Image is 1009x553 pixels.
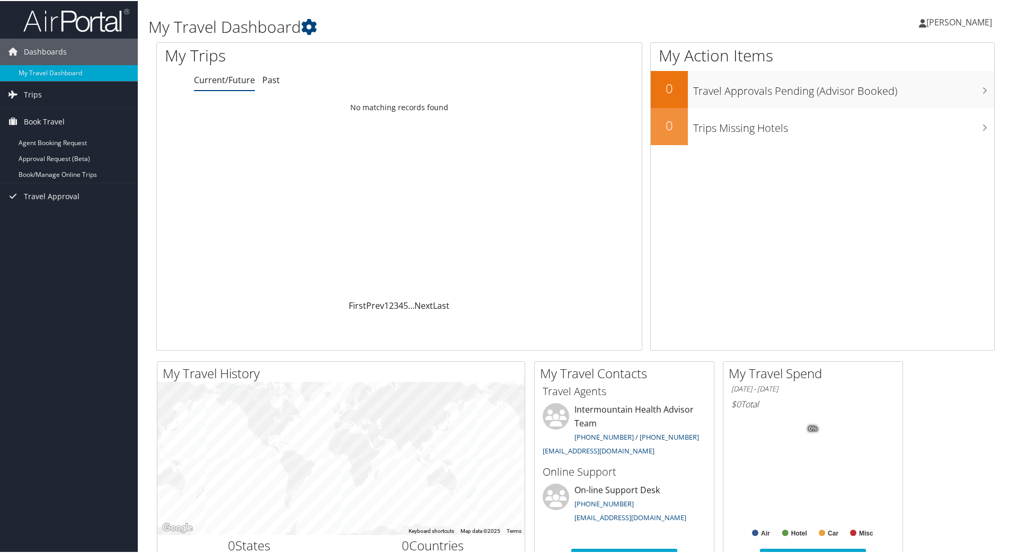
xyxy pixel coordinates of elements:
a: 3 [394,299,399,310]
text: Hotel [791,529,807,536]
a: 1 [384,299,389,310]
a: [PERSON_NAME] [919,5,1003,37]
a: 0Trips Missing Hotels [651,107,994,144]
h1: My Trips [165,43,432,66]
a: 4 [399,299,403,310]
a: Prev [366,299,384,310]
a: Current/Future [194,73,255,85]
a: [EMAIL_ADDRESS][DOMAIN_NAME] [543,445,654,454]
a: 5 [403,299,408,310]
span: 0 [402,536,409,553]
tspan: 0% [809,425,817,431]
span: Book Travel [24,108,65,134]
span: $0 [731,397,741,409]
a: 2 [389,299,394,310]
a: Past [262,73,280,85]
h3: Online Support [543,463,706,478]
span: Dashboards [24,38,67,64]
h3: Trips Missing Hotels [693,114,994,135]
a: First [349,299,366,310]
a: [PHONE_NUMBER] [574,498,634,507]
img: Google [160,520,195,534]
h3: Travel Approvals Pending (Advisor Booked) [693,77,994,97]
h1: My Travel Dashboard [148,15,718,37]
h6: Total [731,397,895,409]
span: 0 [228,536,235,553]
span: Trips [24,81,42,107]
span: Map data ©2025 [461,527,500,533]
img: airportal-logo.png [23,7,129,32]
td: No matching records found [157,97,642,116]
h2: 0 [651,78,688,96]
a: Next [414,299,433,310]
button: Keyboard shortcuts [409,527,454,534]
span: Travel Approval [24,182,79,209]
text: Car [828,529,838,536]
span: [PERSON_NAME] [926,15,992,27]
h2: My Travel Spend [729,363,902,381]
text: Air [761,529,770,536]
a: Last [433,299,449,310]
h6: [DATE] - [DATE] [731,383,895,393]
span: … [408,299,414,310]
h2: My Travel History [163,363,525,381]
a: Terms (opens in new tab) [507,527,521,533]
li: On-line Support Desk [537,483,711,526]
h1: My Action Items [651,43,994,66]
a: Open this area in Google Maps (opens a new window) [160,520,195,534]
a: [PHONE_NUMBER] / [PHONE_NUMBER] [574,431,699,441]
h2: My Travel Contacts [540,363,714,381]
h2: 0 [651,115,688,133]
a: 0Travel Approvals Pending (Advisor Booked) [651,70,994,107]
a: [EMAIL_ADDRESS][DOMAIN_NAME] [574,512,686,521]
h3: Travel Agents [543,383,706,398]
text: Misc [859,529,873,536]
li: Intermountain Health Advisor Team [537,402,711,459]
